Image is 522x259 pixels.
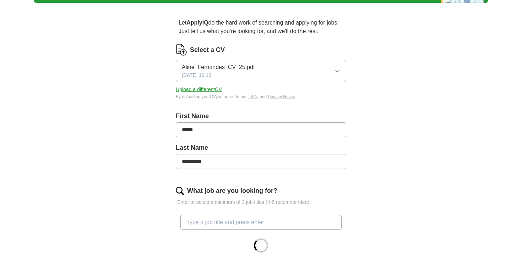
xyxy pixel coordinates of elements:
[190,45,225,55] label: Select a CV
[268,94,295,99] a: Privacy Notice
[182,63,255,72] span: Aline_Fernandes_CV_25.pdf
[176,60,346,82] button: Aline_Fernandes_CV_25.pdf[DATE] 19:13
[180,215,342,230] input: Type a job title and press enter
[176,44,187,55] img: CV Icon
[176,187,184,195] img: search.png
[182,72,211,79] span: [DATE] 19:13
[248,94,259,99] a: T&Cs
[176,94,346,100] div: By uploading your CV you agree to our and .
[176,86,222,93] button: Upload a differentCV
[176,16,346,38] p: Let do the hard work of searching and applying for jobs. Just tell us what you're looking for, an...
[176,143,346,153] label: Last Name
[176,199,346,206] p: Enter or select a minimum of 3 job titles (4-8 recommended)
[187,186,277,196] label: What job are you looking for?
[176,111,346,121] label: First Name
[186,20,208,26] strong: ApplyIQ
